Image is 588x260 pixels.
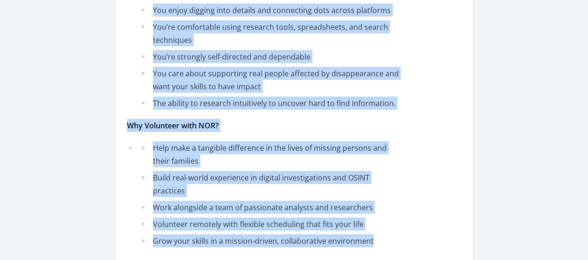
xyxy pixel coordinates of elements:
li: Work alongside a team of passionate analysts and researchers [140,201,399,214]
li: You enjoy digging into details and connecting dots across platforms [140,4,399,17]
li: You’re strongly self-directed and dependable [140,50,399,63]
li: Grow your skills in a mission-driven, collaborative environment [140,234,399,247]
li: You’re comfortable using research tools, spreadsheets, and search techniques [140,20,399,47]
li: You care about supporting real people affected by disappearance and want your skills to have impact [140,67,399,93]
li: Volunteer remotely with flexible scheduling that fits your life [140,218,399,231]
li: Build real-world experience in digital investigations and OSINT practices [140,171,399,197]
strong: Why Volunteer with NOR? [127,120,218,131]
li: Help make a tangible difference in the lives of missing persons and their families [140,141,399,167]
li: The ability to research intuitively to uncover hard to find information. [140,97,399,110]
